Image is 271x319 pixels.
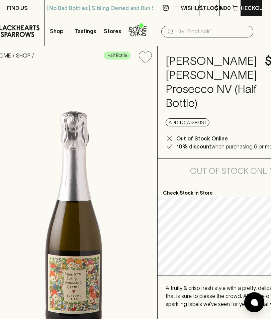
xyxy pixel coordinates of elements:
[104,27,121,35] p: Stores
[177,26,248,37] input: Try "Pinot noir"
[166,54,257,110] h4: [PERSON_NAME] [PERSON_NAME] Prosecco NV (Half Bottle)
[136,49,155,66] button: Add to wishlist
[50,27,63,35] p: Shop
[45,16,72,46] button: Shop
[99,16,126,46] a: Stores
[237,4,267,12] p: Checkout
[75,27,96,35] p: Tastings
[176,134,228,142] p: Out of Stock Online
[166,118,209,126] button: Add to wishlist
[207,4,224,12] p: Login
[251,299,258,306] img: bubble-icon
[7,4,28,12] p: FIND US
[176,143,211,149] b: 10% discount
[181,4,206,12] p: Wishlist
[215,4,231,12] p: $0.00
[16,52,30,59] a: SHOP
[104,52,130,59] span: Half Bottle
[72,16,99,46] a: Tastings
